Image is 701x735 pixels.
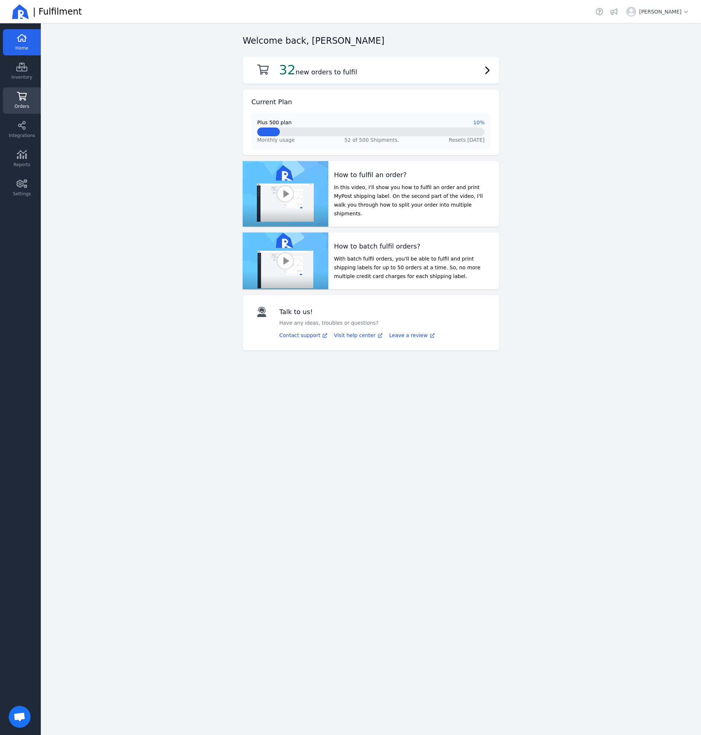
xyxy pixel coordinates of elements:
[15,45,28,51] span: Home
[279,332,328,339] a: Contact support
[623,4,692,20] button: [PERSON_NAME]
[594,7,604,17] a: Helpdesk
[13,162,30,168] span: Reports
[389,332,435,339] a: Leave a review
[279,332,321,338] span: Contact support
[334,183,493,218] p: In this video, I'll show you how to fulfil an order and print MyPost shipping label. On the secon...
[9,706,31,728] a: Open chat
[257,119,291,126] span: Plus 500 plan
[11,74,32,80] span: Inventory
[13,191,31,197] span: Settings
[279,320,379,326] span: Have any ideas, troubles or questions?
[257,136,295,144] span: Monthly usage
[334,332,376,338] span: Visit help center
[12,3,29,20] img: Ricemill Logo
[334,254,493,281] p: With batch fulfil orders, you'll be able to fulfil and print shipping labels for up to 50 orders ...
[279,62,296,77] span: 32
[9,133,35,138] span: Integrations
[344,137,399,143] span: 52 of 500 Shipments.
[251,97,292,107] h2: Current Plan
[334,170,493,180] h2: How to fulfil an order?
[243,35,384,47] h2: Welcome back, [PERSON_NAME]
[473,119,485,126] span: 10%
[33,6,82,17] span: | Fulfilment
[279,63,357,77] h2: new orders to fulfil
[389,332,427,338] span: Leave a review
[334,332,384,339] a: Visit help center
[15,103,29,109] span: Orders
[449,137,485,143] span: Resets [DATE]
[279,307,379,317] h2: Talk to us!
[639,8,689,15] span: [PERSON_NAME]
[334,241,493,251] h2: How to batch fulfil orders?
